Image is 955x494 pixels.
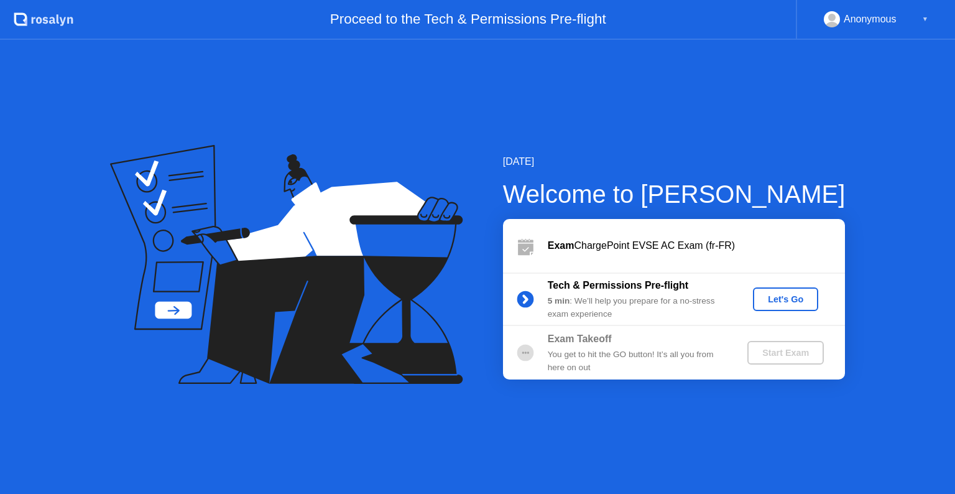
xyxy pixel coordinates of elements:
div: ▼ [922,11,928,27]
b: 5 min [548,296,570,305]
div: You get to hit the GO button! It’s all you from here on out [548,348,727,374]
b: Exam Takeoff [548,333,612,344]
div: ChargePoint EVSE AC Exam (fr-FR) [548,238,845,253]
b: Tech & Permissions Pre-flight [548,280,688,291]
div: Let's Go [758,294,813,304]
div: Welcome to [PERSON_NAME] [503,175,846,213]
button: Start Exam [747,341,824,365]
div: Anonymous [844,11,897,27]
div: : We’ll help you prepare for a no-stress exam experience [548,295,727,320]
div: [DATE] [503,154,846,169]
div: Start Exam [752,348,819,358]
button: Let's Go [753,287,818,311]
b: Exam [548,240,574,251]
